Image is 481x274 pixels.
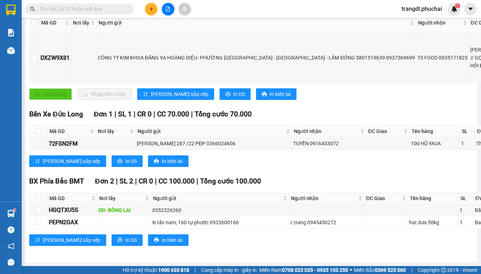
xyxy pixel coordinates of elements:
[7,47,15,54] img: warehouse-icon
[137,140,291,147] div: [PERSON_NAME] 287 /22 PĐP 0366024606
[411,266,412,274] span: |
[48,216,97,229] td: PEPN2GAX
[95,177,114,185] span: Đơn 2
[467,6,474,12] span: caret-down
[256,88,296,100] button: printerIn biên lai
[39,33,71,83] td: DXZW9X81
[114,110,116,118] span: |
[154,237,159,243] span: printer
[145,3,157,16] button: plus
[29,234,106,246] button: sort-ascending[PERSON_NAME] sắp xếp
[29,177,84,185] span: BX Phía Bắc BMT
[354,266,406,274] span: Miền Bắc
[455,3,460,8] sup: 1
[418,19,461,27] span: Người nhận
[135,177,137,185] span: |
[220,88,251,100] button: printerIn DS
[396,4,448,13] span: trangdl.phuchai
[290,218,363,226] div: c trang 0945450272
[49,194,90,202] span: Mã GD
[99,194,144,202] span: Nơi lấy
[29,88,72,100] button: uploadGiao hàng
[35,159,40,164] span: sort-ascending
[6,5,16,16] img: logo-vxr
[120,177,133,185] span: SL 2
[451,6,458,12] img: icon-new-feature
[148,155,188,167] button: printerIn biên lai
[98,127,128,135] span: Nơi lấy
[291,194,357,202] span: Người nhận
[49,205,96,215] div: HGQTXU5S
[29,110,83,118] span: Bến Xe Đức Long
[165,6,170,12] span: file-add
[366,194,400,202] span: ĐC Giao
[125,236,137,244] span: In DS
[196,177,198,185] span: |
[123,266,189,274] span: Hỗ trợ kỹ thuật:
[350,269,352,271] span: ⚪️
[125,157,137,165] span: In DS
[460,125,475,137] th: SL
[464,3,477,16] button: caret-down
[154,159,159,164] span: printer
[8,243,14,249] span: notification
[49,127,88,135] span: Mã GD
[112,155,143,167] button: printerIn DS
[48,137,96,150] td: 72FSN2FM
[456,3,459,8] span: 1
[134,110,135,118] span: |
[282,267,348,273] strong: 0708 023 035 - 0935 103 250
[112,234,143,246] button: printerIn DS
[116,177,118,185] span: |
[48,204,97,216] td: HGQTXU5S
[262,92,267,97] span: printer
[49,139,95,148] div: 72FSN2FM
[14,209,16,211] sup: 1
[35,237,40,243] span: sort-ascending
[99,206,150,214] div: DĐ: BỒNG LAI
[98,54,415,62] div: CÔNG TY KIM KHOA ĐĂNG 9A HOÀNG DIỆU- PHƯỜNG [GEOGRAPHIC_DATA] - [GEOGRAPHIC_DATA] - LÂM ĐỒNG 5801...
[30,6,35,12] span: search
[375,267,406,273] strong: 0369 525 060
[178,3,191,16] button: aim
[43,157,100,165] span: [PERSON_NAME] sắp xếp
[73,19,89,27] span: Nơi lấy
[117,237,122,243] span: printer
[143,92,148,97] span: sort-ascending
[158,267,189,273] strong: 1900 633 818
[191,110,193,118] span: |
[94,110,113,118] span: Đơn 1
[7,210,15,217] img: warehouse-icon
[411,140,459,147] div: 100 HŨ YAUA
[152,218,288,226] div: le tấn nam, 160 tự phước 0933600166
[233,90,245,98] span: In DS
[155,177,157,185] span: |
[162,157,183,165] span: In biên lai
[40,53,70,62] div: DXZW9X81
[461,140,474,147] div: 1
[225,92,230,97] span: printer
[182,6,187,12] span: aim
[294,127,359,135] span: Người nhận
[259,266,348,274] span: Miền Nam
[40,5,125,13] input: Tìm tên, số ĐT hoặc mã đơn
[118,110,132,118] span: SL 1
[8,226,14,233] span: question-circle
[459,193,474,204] th: SL
[460,218,472,226] div: 1
[137,110,152,118] span: CR 0
[7,29,15,36] img: solution-icon
[157,110,189,118] span: CC 70.000
[77,88,132,100] button: downloadNhập kho nhận
[139,177,153,185] span: CR 0
[138,127,285,135] span: Người gửi
[41,19,64,27] span: Mã GD
[201,266,257,274] span: Cung cấp máy in - giấy in:
[200,177,261,185] span: Tổng cước 100.000
[29,155,106,167] button: sort-ascending[PERSON_NAME] sắp xếp
[49,218,96,227] div: PEPN2GAX
[117,159,122,164] span: printer
[410,125,460,137] th: Tên hàng
[149,6,154,12] span: plus
[99,19,409,27] span: Người gửi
